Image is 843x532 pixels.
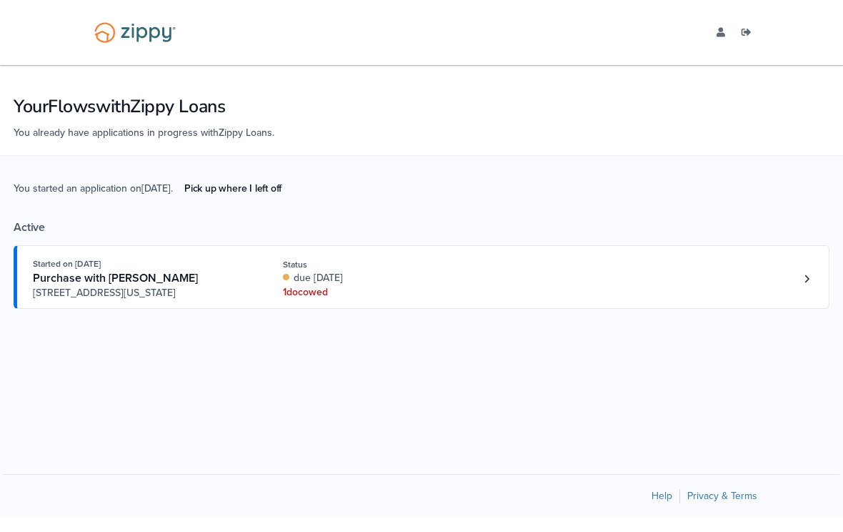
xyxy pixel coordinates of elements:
[283,271,474,285] div: due [DATE]
[14,181,293,220] span: You started an application on [DATE] .
[796,268,817,290] a: Loan number 4216347
[717,27,731,41] a: edit profile
[687,490,757,502] a: Privacy & Terms
[742,27,757,41] a: Log out
[14,245,829,309] a: Open loan 4216347
[33,259,101,269] span: Started on [DATE]
[33,271,198,285] span: Purchase with [PERSON_NAME]
[173,177,293,200] a: Pick up where I left off
[283,258,474,271] div: Status
[33,286,251,300] span: [STREET_ADDRESS][US_STATE]
[652,490,672,502] a: Help
[14,220,829,235] div: Active
[86,16,184,49] img: Logo
[283,285,474,300] div: 1 doc owed
[14,94,829,119] h1: Your Flows with Zippy Loans
[14,127,274,139] span: You already have applications in progress with Zippy Loans .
